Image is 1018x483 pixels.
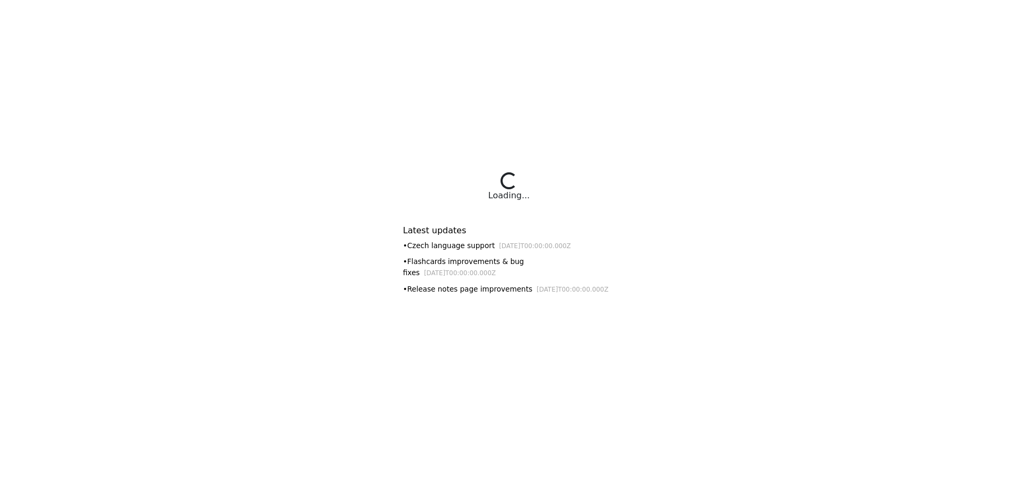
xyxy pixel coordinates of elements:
small: [DATE]T00:00:00.000Z [499,242,571,250]
div: • Release notes page improvements [403,284,615,295]
h6: Latest updates [403,225,615,235]
small: [DATE]T00:00:00.000Z [424,269,496,277]
div: • Czech language support [403,240,615,251]
div: • Flashcards improvements & bug fixes [403,256,615,278]
div: Loading... [488,189,530,202]
small: [DATE]T00:00:00.000Z [537,286,609,293]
